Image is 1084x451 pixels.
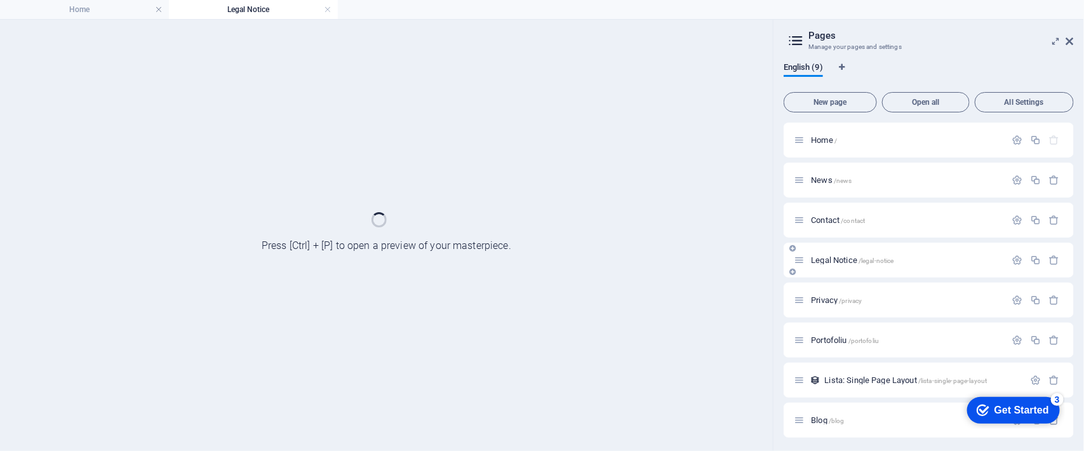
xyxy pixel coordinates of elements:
[1012,175,1022,185] div: Settings
[841,217,865,224] span: /contact
[1049,135,1060,145] div: The startpage cannot be deleted
[1049,255,1060,266] div: Remove
[1049,215,1060,226] div: Remove
[834,177,852,184] span: /news
[95,3,108,15] div: 3
[1012,215,1022,226] div: Settings
[859,257,894,264] span: /legal-notice
[1049,375,1060,386] div: Remove
[807,296,1005,304] div: Privacy/privacy
[1030,175,1041,185] div: Duplicate
[1049,335,1060,346] div: Remove
[808,41,1048,53] h3: Manage your pages and settings
[1030,215,1041,226] div: Duplicate
[807,216,1005,224] div: Contact/contact
[888,98,964,106] span: Open all
[811,255,893,265] span: Click to open page
[1030,335,1041,346] div: Duplicate
[810,375,820,386] div: This layout is used as a template for all items (e.g. a blog post) of this collection. The conten...
[811,215,865,225] span: Click to open page
[1012,135,1022,145] div: Settings
[1049,175,1060,185] div: Remove
[980,98,1068,106] span: All Settings
[882,92,970,112] button: Open all
[807,176,1005,184] div: News/news
[1012,335,1022,346] div: Settings
[1030,295,1041,306] div: Duplicate
[807,416,1005,424] div: Blog/blog
[1030,135,1041,145] div: Duplicate
[807,256,1005,264] div: Legal Notice/legal-notice
[784,60,823,77] span: English (9)
[1030,375,1041,386] div: Settings
[169,3,338,17] h4: Legal Notice
[1012,295,1022,306] div: Settings
[1030,255,1041,266] div: Duplicate
[820,376,1024,384] div: Lista: Single Page Layout/lista-single-page-layout
[811,135,837,145] span: Click to open page
[784,92,877,112] button: New page
[834,137,837,144] span: /
[789,98,871,106] span: New page
[918,377,987,384] span: /lista-single-page-layout
[807,336,1005,344] div: Portofoliu/portofoliu
[784,63,1074,87] div: Language Tabs
[39,14,93,25] div: Get Started
[1049,295,1060,306] div: Remove
[848,337,880,344] span: /portofoliu
[811,415,844,425] span: Click to open page
[811,295,862,305] span: Click to open page
[975,92,1074,112] button: All Settings
[808,30,1074,41] h2: Pages
[811,175,852,185] span: Click to open page
[11,6,104,33] div: Get Started 3 items remaining, 40% complete
[824,375,987,385] span: Click to open page
[1012,255,1022,266] div: Settings
[811,335,879,345] span: Click to open page
[829,417,845,424] span: /blog
[807,136,1005,144] div: Home/
[839,297,862,304] span: /privacy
